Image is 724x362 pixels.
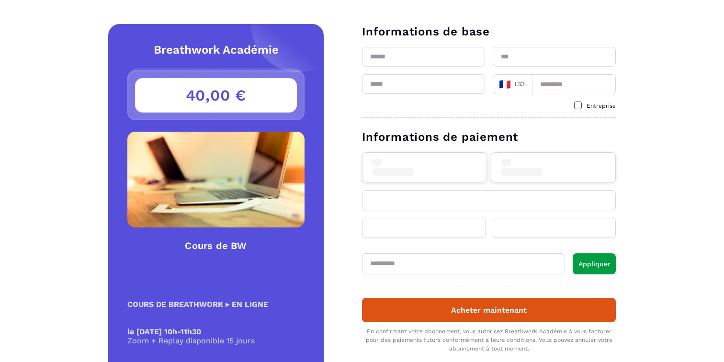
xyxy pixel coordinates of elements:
[127,300,268,309] strong: COURS DE BREATHWORK ▸ EN LIGNE
[362,298,616,322] button: Acheter maintenant
[493,74,532,94] div: Search for option
[362,24,616,39] h3: Informations de base
[127,239,305,252] h4: Cours de BW
[127,327,201,336] strong: le [DATE] 10h-11h30
[127,336,305,345] p: Zoom + Replay disponible 15 jours
[362,129,616,145] h3: Informations de paiement
[587,102,616,109] span: Entreprise
[135,78,297,113] h3: 40,00 €
[528,77,529,91] input: Search for option
[499,78,511,91] span: 🇫🇷
[127,132,305,227] img: Product Image
[127,43,305,57] h2: Breathwork Académie
[362,327,616,353] div: En confirmant votre abonnement, vous autorisez Breathwork Académie à vous facturer pour des paiem...
[499,78,526,91] span: +33
[573,253,616,274] button: Appliquer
